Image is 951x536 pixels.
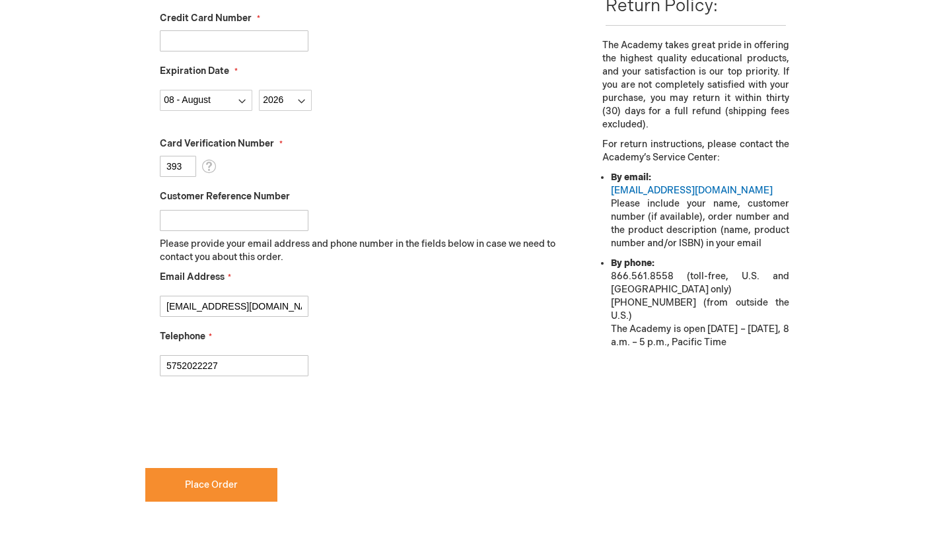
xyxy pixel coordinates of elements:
[602,39,789,131] p: The Academy takes great pride in offering the highest quality educational products, and your sati...
[160,156,196,177] input: Card Verification Number
[611,185,773,196] a: [EMAIL_ADDRESS][DOMAIN_NAME]
[611,171,789,250] li: Please include your name, customer number (if available), order number and the product descriptio...
[145,397,346,449] iframe: reCAPTCHA
[611,257,789,349] li: 866.561.8558 (toll-free, U.S. and [GEOGRAPHIC_DATA] only) [PHONE_NUMBER] (from outside the U.S.) ...
[160,65,229,77] span: Expiration Date
[145,468,277,502] button: Place Order
[602,138,789,164] p: For return instructions, please contact the Academy’s Service Center:
[611,257,654,269] strong: By phone:
[160,271,225,283] span: Email Address
[160,191,290,202] span: Customer Reference Number
[611,172,651,183] strong: By email:
[160,238,566,264] p: Please provide your email address and phone number in the fields below in case we need to contact...
[160,138,274,149] span: Card Verification Number
[160,30,308,51] input: Credit Card Number
[160,331,205,342] span: Telephone
[160,13,252,24] span: Credit Card Number
[185,479,238,490] span: Place Order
